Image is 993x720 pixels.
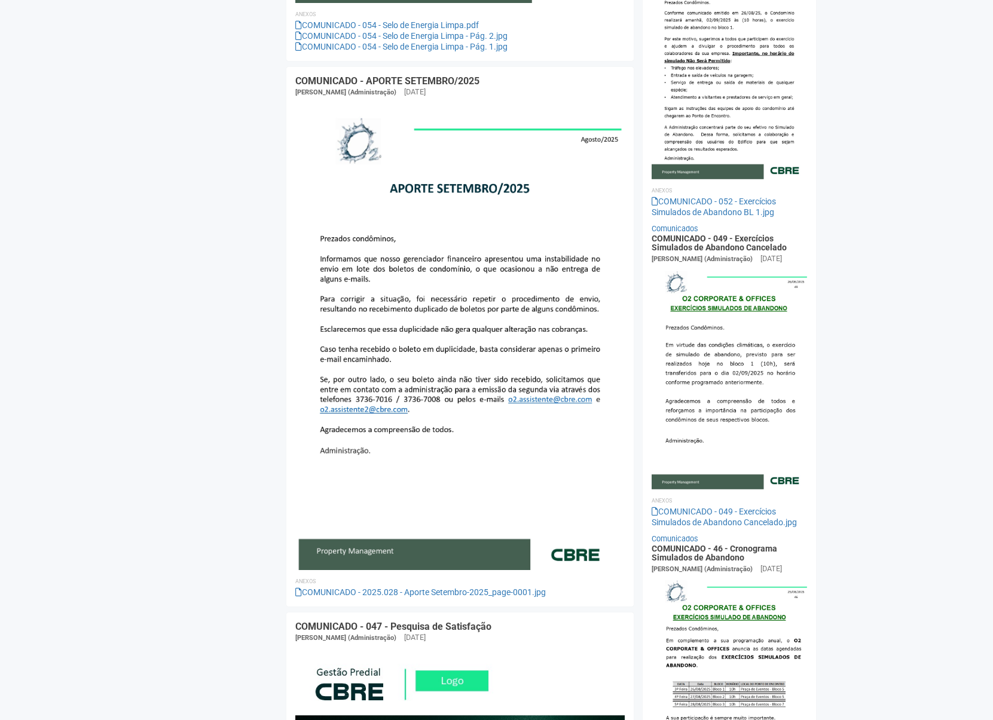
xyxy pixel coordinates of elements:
a: COMUNICADO - 2025.028 - Aporte Setembro-2025_page-0001.jpg [295,587,546,597]
span: [PERSON_NAME] (Administração) [295,88,396,96]
div: [DATE] [760,253,782,264]
a: Comunicados [652,224,698,233]
a: Comunicados [652,534,698,543]
a: COMUNICADO - APORTE SETEMBRO/2025 [295,75,479,87]
span: [PERSON_NAME] (Administração) [295,634,396,642]
a: COMUNICADO - 052 - Exercícios Simulados de Abandono BL 1.jpg [652,197,776,217]
a: COMUNICADO - 047 - Pesquisa de Satisfação [295,621,491,632]
span: [PERSON_NAME] (Administração) [652,565,753,573]
a: COMUNICADO - 054 - Selo de Energia Limpa - Pág. 2.jpg [295,31,508,41]
div: [DATE] [404,87,426,97]
img: COMUNICADO%20-%20049%20-%20Exerc%C3%ADcios%20Simulados%20de%20Abandono%20Cancelado.jpg [652,265,808,489]
a: COMUNICADO - 049 - Exercícios Simulados de Abandono Cancelado [652,234,787,252]
li: Anexos [295,9,625,20]
a: COMUNICADO - 049 - Exercícios Simulados de Abandono Cancelado.jpg [652,507,797,527]
div: [DATE] [760,563,782,574]
a: COMUNICADO - 054 - Selo de Energia Limpa - Pág. 1.jpg [295,42,508,51]
a: COMUNICADO - 054 - Selo de Energia Limpa.pdf [295,20,479,30]
li: Anexos [652,185,808,196]
li: Anexos [295,576,625,587]
li: Anexos [652,495,808,506]
span: [PERSON_NAME] (Administração) [652,255,753,263]
div: [DATE] [404,632,426,643]
img: COMUNICADO%20-%202025.028%20-%20Aporte%20Setembro-2025_page-0001.jpg [295,104,625,569]
a: COMUNICADO - 46 - Cronograma Simulados de Abandono [652,544,777,562]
